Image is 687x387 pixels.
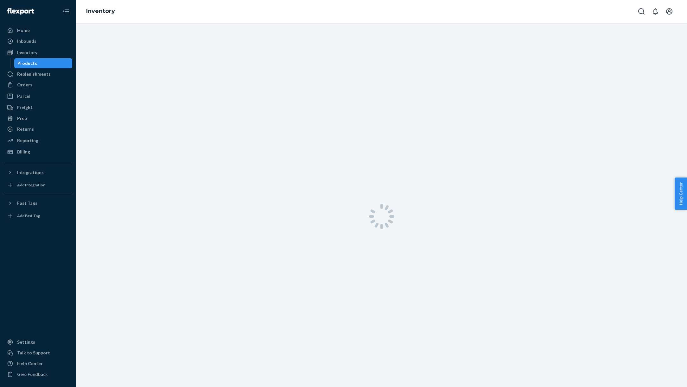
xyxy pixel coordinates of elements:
[17,93,30,99] div: Parcel
[4,124,72,134] a: Returns
[17,182,45,188] div: Add Integration
[4,359,72,369] a: Help Center
[4,91,72,101] a: Parcel
[635,5,648,18] button: Open Search Box
[4,80,72,90] a: Orders
[17,49,37,56] div: Inventory
[17,60,37,66] div: Products
[17,27,30,34] div: Home
[4,211,72,221] a: Add Fast Tag
[4,167,72,178] button: Integrations
[17,371,48,378] div: Give Feedback
[17,38,36,44] div: Inbounds
[86,8,115,15] a: Inventory
[4,348,72,358] button: Talk to Support
[7,8,34,15] img: Flexport logo
[17,104,33,111] div: Freight
[17,149,30,155] div: Billing
[4,369,72,379] button: Give Feedback
[17,126,34,132] div: Returns
[17,350,50,356] div: Talk to Support
[4,113,72,123] a: Prep
[4,337,72,347] a: Settings
[4,135,72,146] a: Reporting
[17,169,44,176] div: Integrations
[4,103,72,113] a: Freight
[17,213,40,218] div: Add Fast Tag
[4,198,72,208] button: Fast Tags
[17,82,32,88] div: Orders
[17,339,35,345] div: Settings
[17,360,43,367] div: Help Center
[4,36,72,46] a: Inbounds
[4,180,72,190] a: Add Integration
[60,5,72,18] button: Close Navigation
[81,2,120,21] ol: breadcrumbs
[4,47,72,58] a: Inventory
[4,69,72,79] a: Replenishments
[17,200,37,206] div: Fast Tags
[4,25,72,35] a: Home
[14,58,73,68] a: Products
[675,178,687,210] button: Help Center
[17,137,38,144] div: Reporting
[17,71,51,77] div: Replenishments
[649,5,662,18] button: Open notifications
[4,147,72,157] a: Billing
[17,115,27,122] div: Prep
[663,5,676,18] button: Open account menu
